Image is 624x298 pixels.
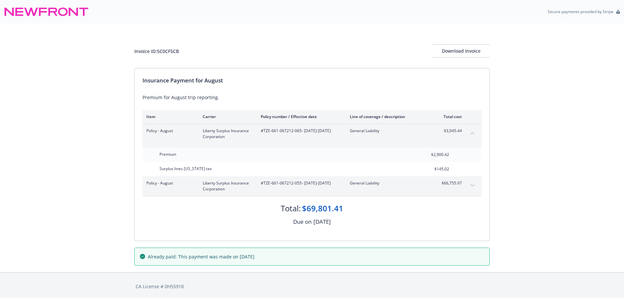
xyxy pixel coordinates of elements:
span: Policy - August [146,180,192,186]
div: Total cost [437,114,462,119]
div: Total: [281,203,301,214]
button: collapse content [467,128,478,138]
div: Policy number / Effective date [261,114,339,119]
span: Surplus lines [US_STATE] tax [160,166,212,171]
span: General Liability [350,128,427,134]
div: Item [146,114,192,119]
div: Policy - AugustLiberty Surplus Insurance Corporation#TZE-661-067212-065- [DATE]-[DATE]General Lia... [142,124,482,144]
input: 0.00 [410,150,453,160]
div: Line of coverage / description [350,114,427,119]
button: Download Invoice [432,44,490,58]
div: Carrier [203,114,250,119]
span: Liberty Surplus Insurance Corporation [203,180,250,192]
span: Premium [160,151,176,157]
span: Already paid: This payment was made on [DATE] [148,253,255,260]
span: General Liability [350,180,427,186]
p: Secure payments provided by Stripe [548,9,614,14]
div: CA License # 0H55918 [136,283,488,290]
span: Liberty Surplus Insurance Corporation [203,128,250,140]
span: $3,045.44 [437,128,462,134]
div: Download Invoice [432,45,490,57]
div: Insurance Payment for August [142,76,482,85]
div: $69,801.41 [302,203,343,214]
div: Premium for August trip reporting. [142,94,482,101]
div: Due on [293,218,312,226]
div: [DATE] [313,218,331,226]
button: expand content [467,180,478,191]
span: #TZE-661-067212-065 - [DATE]-[DATE] [261,128,339,134]
input: 0.00 [410,164,453,174]
div: Invoice ID: 5C0CF5CB [134,48,179,55]
span: $66,755.97 [437,180,462,186]
span: Policy - August [146,128,192,134]
div: Policy - AugustLiberty Surplus Insurance Corporation#TZE-661-067212-055- [DATE]-[DATE]General Lia... [142,176,482,196]
span: #TZE-661-067212-055 - [DATE]-[DATE] [261,180,339,186]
